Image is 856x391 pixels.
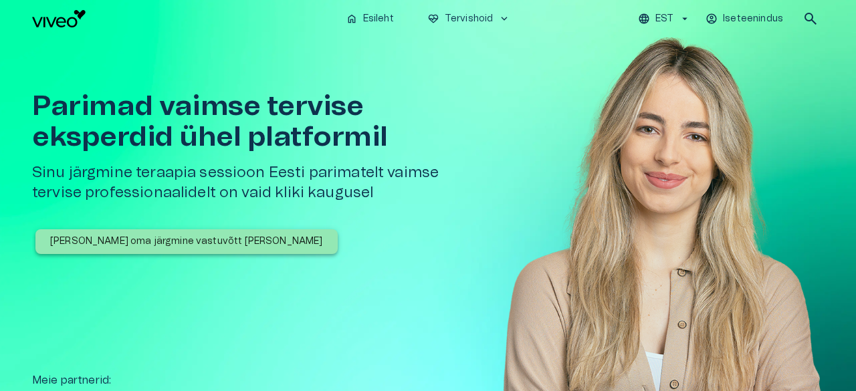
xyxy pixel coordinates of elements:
[498,13,510,25] span: keyboard_arrow_down
[340,9,401,29] button: homeEsileht
[723,12,783,26] p: Iseteenindus
[704,9,786,29] button: Iseteenindus
[655,12,673,26] p: EST
[346,13,358,25] span: home
[32,10,335,27] a: Navigate to homepage
[32,372,824,388] p: Meie partnerid :
[363,12,394,26] p: Esileht
[32,10,86,27] img: Viveo logo
[427,13,439,25] span: ecg_heart
[32,91,465,152] h1: Parimad vaimse tervise eksperdid ühel platformil
[50,235,323,249] p: [PERSON_NAME] oma järgmine vastuvõtt [PERSON_NAME]
[35,229,338,254] button: [PERSON_NAME] oma järgmine vastuvõtt [PERSON_NAME]
[802,11,819,27] span: search
[422,9,516,29] button: ecg_heartTervishoidkeyboard_arrow_down
[636,9,693,29] button: EST
[797,5,824,32] button: open search modal
[445,12,494,26] p: Tervishoid
[32,163,465,203] h5: Sinu järgmine teraapia sessioon Eesti parimatelt vaimse tervise professionaalidelt on vaid kliki ...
